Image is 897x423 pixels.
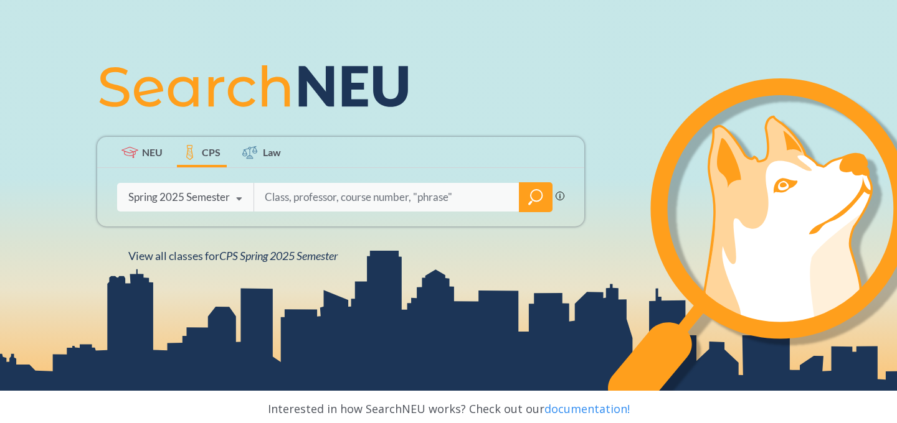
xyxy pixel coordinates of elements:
svg: magnifying glass [528,188,543,206]
a: documentation! [544,401,630,416]
div: Spring 2025 Semester [128,190,230,204]
span: CPS Spring 2025 Semester [219,249,338,263]
div: magnifying glass [519,182,553,212]
input: Class, professor, course number, "phrase" [263,184,510,210]
span: NEU [142,145,163,159]
span: Law [263,145,281,159]
span: View all classes for [128,249,338,263]
span: CPS [202,145,221,159]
